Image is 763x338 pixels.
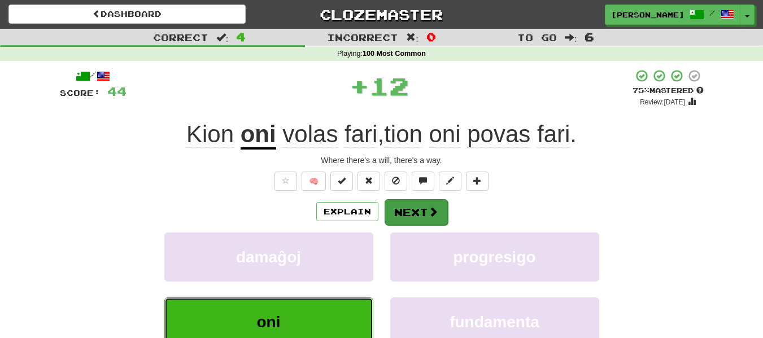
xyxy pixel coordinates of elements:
div: Mastered [633,86,704,96]
span: Score: [60,88,101,98]
span: tion [384,121,422,148]
button: Discuss sentence (alt+u) [412,172,434,191]
button: damaĝoj [164,232,373,282]
button: Reset to 0% Mastered (alt+r) [357,172,380,191]
strong: 100 Most Common [363,50,426,58]
a: [PERSON_NAME] / [605,5,740,25]
span: + [350,69,369,103]
span: volas [282,121,338,148]
button: Add to collection (alt+a) [466,172,489,191]
span: Incorrect [327,32,398,43]
span: 4 [236,30,246,43]
span: oni [429,121,461,148]
span: povas [467,121,530,148]
button: Explain [316,202,378,221]
button: 🧠 [302,172,326,191]
a: Clozemaster [263,5,500,24]
button: Favorite sentence (alt+f) [274,172,297,191]
span: damaĝoj [236,248,301,266]
span: To go [517,32,557,43]
span: : [406,33,418,42]
div: / [60,69,127,83]
div: Where there's a will, there's a way. [60,155,704,166]
span: : [216,33,229,42]
button: Edit sentence (alt+d) [439,172,461,191]
span: 12 [369,72,409,100]
small: Review: [DATE] [640,98,685,106]
button: Next [385,199,448,225]
span: fari [345,121,377,148]
button: Set this sentence to 100% Mastered (alt+m) [330,172,353,191]
span: Correct [153,32,208,43]
span: 0 [426,30,436,43]
button: Ignore sentence (alt+i) [385,172,407,191]
button: progresigo [390,232,599,282]
span: / [709,9,715,17]
span: 6 [585,30,594,43]
span: oni [257,313,281,331]
a: Dashboard [8,5,246,24]
span: fundamenta [450,313,539,331]
span: , . [276,121,577,148]
span: : [565,33,577,42]
span: fari [537,121,570,148]
span: progresigo [453,248,535,266]
span: 44 [107,84,127,98]
span: Kion [186,121,234,148]
span: [PERSON_NAME] [611,10,684,20]
u: oni [241,121,276,150]
span: 75 % [633,86,649,95]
